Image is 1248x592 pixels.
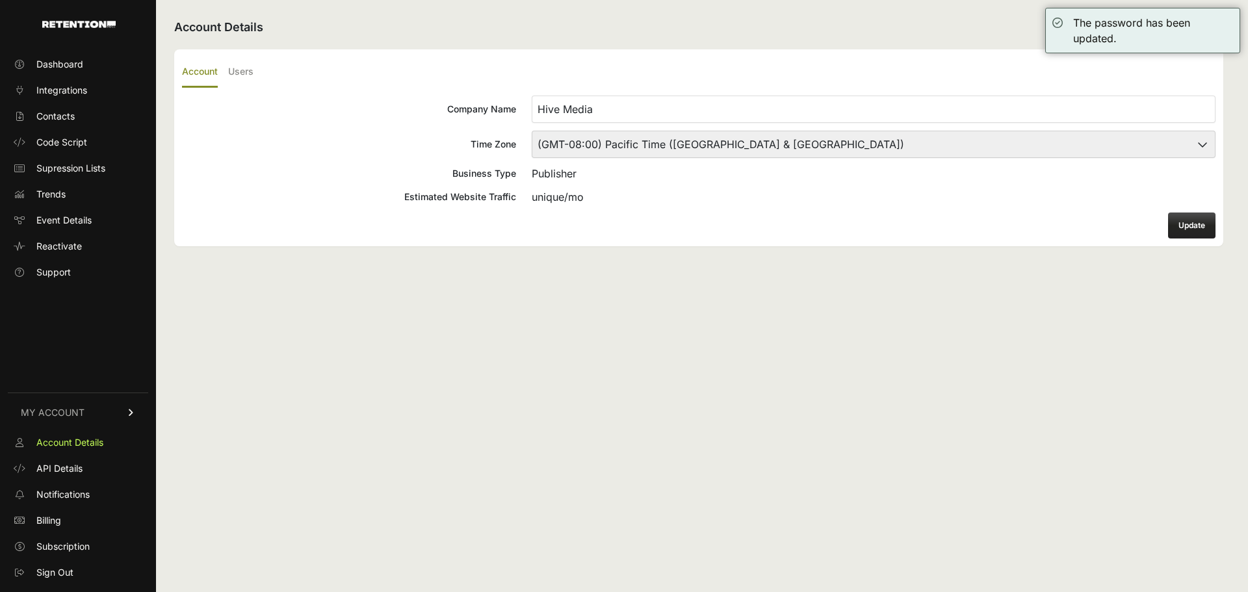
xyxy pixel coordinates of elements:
span: Subscription [36,540,90,553]
a: API Details [8,458,148,479]
h2: Account Details [174,18,1223,36]
div: The password has been updated. [1073,15,1233,46]
span: Support [36,266,71,279]
a: Code Script [8,132,148,153]
img: Retention.com [42,21,116,28]
div: Publisher [532,166,1215,181]
span: Billing [36,514,61,527]
select: Time Zone [532,131,1215,158]
a: Trends [8,184,148,205]
span: Supression Lists [36,162,105,175]
span: Event Details [36,214,92,227]
a: Billing [8,510,148,531]
span: Notifications [36,488,90,501]
label: Account [182,57,218,88]
a: Integrations [8,80,148,101]
a: Supression Lists [8,158,148,179]
span: Dashboard [36,58,83,71]
a: Notifications [8,484,148,505]
label: Users [228,57,253,88]
button: Update [1168,212,1215,238]
a: Subscription [8,536,148,557]
span: Trends [36,188,66,201]
div: Estimated Website Traffic [182,190,516,203]
div: unique/mo [532,189,1215,205]
span: Reactivate [36,240,82,253]
span: Contacts [36,110,75,123]
input: Company Name [532,96,1215,123]
span: Account Details [36,436,103,449]
a: Dashboard [8,54,148,75]
a: Contacts [8,106,148,127]
a: Reactivate [8,236,148,257]
span: Integrations [36,84,87,97]
span: API Details [36,462,83,475]
a: Support [8,262,148,283]
span: Code Script [36,136,87,149]
a: Event Details [8,210,148,231]
a: MY ACCOUNT [8,393,148,432]
a: Sign Out [8,562,148,583]
span: MY ACCOUNT [21,406,84,419]
div: Time Zone [182,138,516,151]
span: Sign Out [36,566,73,579]
div: Business Type [182,167,516,180]
a: Account Details [8,432,148,453]
div: Company Name [182,103,516,116]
